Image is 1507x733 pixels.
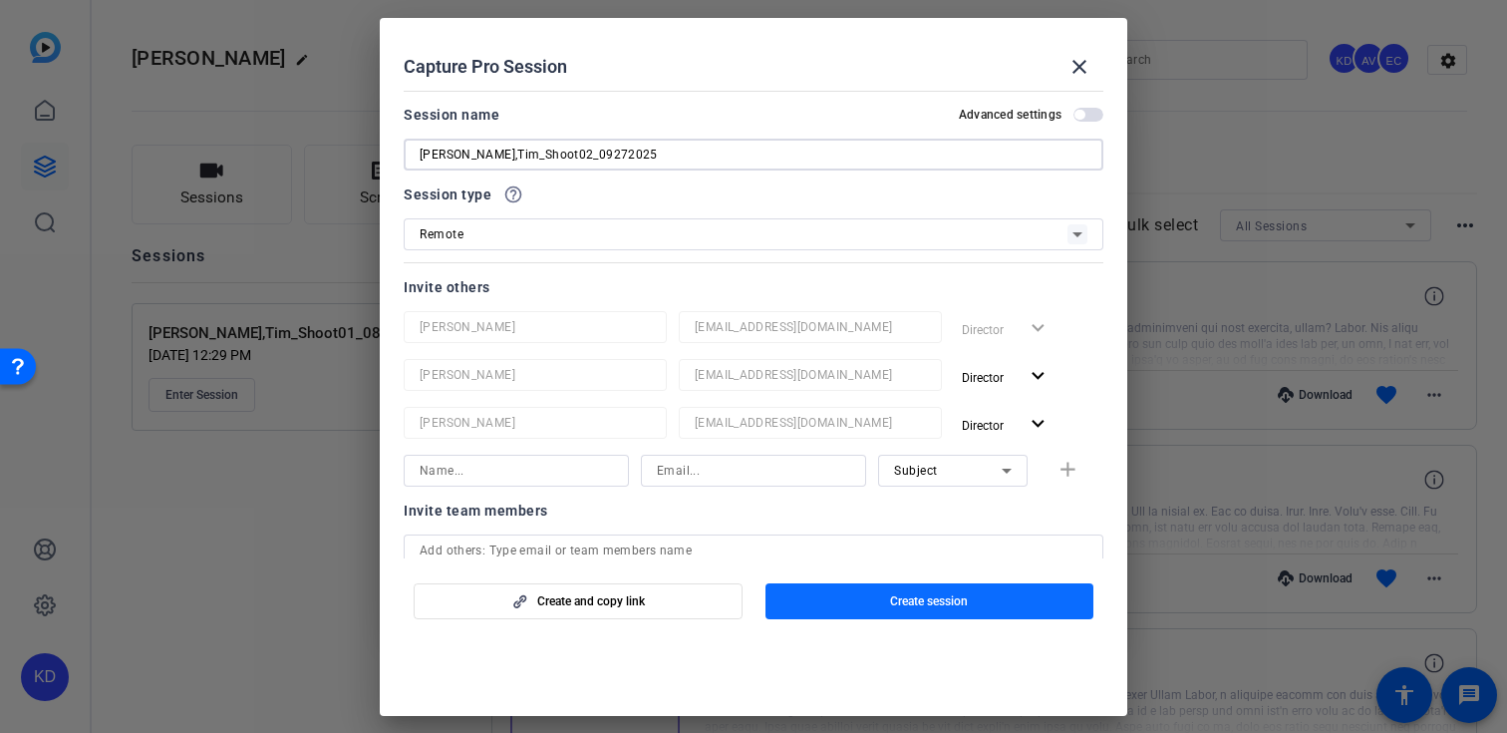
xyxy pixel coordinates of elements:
span: Subject [894,464,938,478]
button: Create session [765,583,1094,619]
input: Email... [695,363,926,387]
div: Session name [404,103,499,127]
input: Add others: Type email or team members name [420,539,1087,562]
mat-icon: close [1067,55,1091,79]
input: Name... [420,315,651,339]
button: Director [954,407,1058,443]
span: Session type [404,183,491,206]
mat-icon: expand_more [1026,364,1051,389]
div: Invite team members [404,499,1103,523]
div: Capture Pro Session [404,43,1103,91]
input: Email... [695,411,926,435]
input: Name... [420,411,651,435]
span: Director [962,371,1004,385]
input: Name... [420,459,613,483]
span: Remote [420,227,463,241]
button: Director [954,359,1058,395]
span: Director [962,419,1004,433]
input: Enter Session Name [420,143,1087,167]
span: Create and copy link [537,593,645,609]
div: Invite others [404,275,1103,299]
h2: Advanced settings [959,107,1061,123]
span: Create session [890,593,968,609]
mat-icon: expand_more [1026,412,1051,437]
input: Email... [657,459,850,483]
button: Create and copy link [414,583,743,619]
input: Email... [695,315,926,339]
input: Name... [420,363,651,387]
mat-icon: help_outline [503,184,523,204]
